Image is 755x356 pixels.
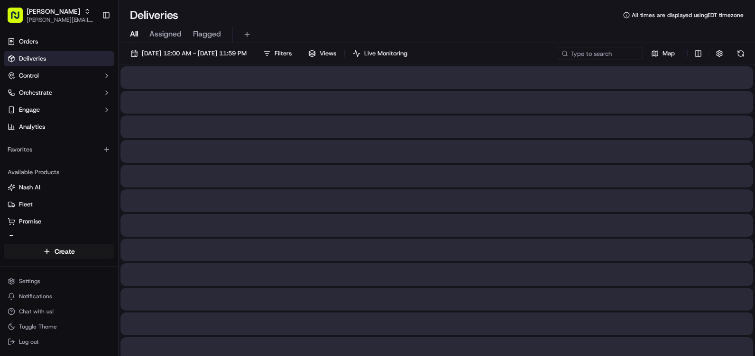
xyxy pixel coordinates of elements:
[8,234,110,243] a: Product Catalog
[19,37,38,46] span: Orders
[4,4,98,27] button: [PERSON_NAME][PERSON_NAME][EMAIL_ADDRESS][PERSON_NAME][DOMAIN_NAME]
[19,200,33,209] span: Fleet
[19,54,46,63] span: Deliveries
[349,47,412,60] button: Live Monitoring
[19,89,52,97] span: Orchestrate
[4,231,114,246] button: Product Catalog
[632,11,744,19] span: All times are displayed using EDT timezone
[4,275,114,288] button: Settings
[4,142,114,157] div: Favorites
[19,217,41,226] span: Promise
[130,28,138,40] span: All
[19,123,45,131] span: Analytics
[4,165,114,180] div: Available Products
[4,214,114,229] button: Promise
[142,49,247,58] span: [DATE] 12:00 AM - [DATE] 11:59 PM
[320,49,336,58] span: Views
[647,47,679,60] button: Map
[275,49,292,58] span: Filters
[558,47,643,60] input: Type to search
[19,234,64,243] span: Product Catalog
[8,183,110,192] a: Nash AI
[364,49,407,58] span: Live Monitoring
[4,320,114,333] button: Toggle Theme
[19,308,54,315] span: Chat with us!
[4,85,114,100] button: Orchestrate
[259,47,296,60] button: Filters
[4,180,114,195] button: Nash AI
[663,49,675,58] span: Map
[149,28,182,40] span: Assigned
[27,16,94,24] button: [PERSON_NAME][EMAIL_ADDRESS][PERSON_NAME][DOMAIN_NAME]
[19,277,40,285] span: Settings
[4,102,114,117] button: Engage
[19,106,40,114] span: Engage
[19,183,40,192] span: Nash AI
[19,338,38,346] span: Log out
[8,217,110,226] a: Promise
[4,244,114,259] button: Create
[8,200,110,209] a: Fleet
[4,34,114,49] a: Orders
[4,305,114,318] button: Chat with us!
[19,293,52,300] span: Notifications
[4,68,114,83] button: Control
[4,290,114,303] button: Notifications
[27,7,80,16] button: [PERSON_NAME]
[4,51,114,66] a: Deliveries
[126,47,251,60] button: [DATE] 12:00 AM - [DATE] 11:59 PM
[4,119,114,134] a: Analytics
[304,47,341,60] button: Views
[55,247,75,256] span: Create
[734,47,747,60] button: Refresh
[4,197,114,212] button: Fleet
[193,28,221,40] span: Flagged
[130,8,178,23] h1: Deliveries
[19,323,57,330] span: Toggle Theme
[19,71,39,80] span: Control
[4,335,114,348] button: Log out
